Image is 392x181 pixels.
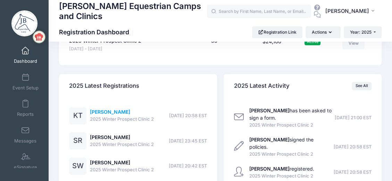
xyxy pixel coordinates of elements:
[342,37,365,49] a: View
[325,7,369,15] span: [PERSON_NAME]
[334,144,372,150] span: [DATE] 20:58 EST
[249,122,333,129] span: 2025 Winter Prospect Clinic 2
[344,26,382,38] button: Year: 2025
[11,10,37,36] img: Jessica Braswell Equestrian Camps and Clinics
[69,76,139,96] h4: 2025 Latest Registrations
[69,46,141,52] span: [DATE] - [DATE]
[14,59,37,64] span: Dashboard
[14,165,37,171] span: eSignature
[90,109,130,115] a: [PERSON_NAME]
[69,107,86,124] div: KT
[169,112,207,119] span: [DATE] 20:58 EST
[9,123,42,147] a: Messages
[9,43,42,67] a: Dashboard
[90,134,130,140] a: [PERSON_NAME]
[249,137,314,150] a: [PERSON_NAME]signed the policies.
[249,151,332,158] span: 2025 Winter Prospect Clinic 2
[90,116,154,123] span: 2025 Winter Prospect Clinic 2
[69,132,86,149] div: SR
[252,26,302,38] a: Registration Link
[9,149,42,173] a: eSignature
[251,37,293,52] div: $24,100
[335,114,372,121] span: [DATE] 21:00 EST
[12,85,39,91] span: Event Setup
[169,138,207,145] span: [DATE] 23:45 EST
[234,76,290,96] h4: 2025 Latest Activity
[90,166,154,173] span: 2025 Winter Prospect Clinic 2
[14,138,36,144] span: Messages
[207,5,311,18] input: Search by First Name, Last Name, or Email...
[305,38,320,45] span: Active
[352,82,372,90] a: See All
[90,141,154,148] span: 2025 Winter Prospect Clinic 2
[69,163,86,169] a: SW
[59,0,207,22] h1: [PERSON_NAME] Equestrian Camps and Clinics
[334,169,372,176] span: [DATE] 20:58 EST
[17,112,34,118] span: Reports
[69,157,86,175] div: SW
[249,166,314,172] a: [PERSON_NAME]registered.
[249,173,314,180] span: 2025 Winter Prospect Clinic 2
[9,96,42,120] a: Reports
[90,160,130,165] a: [PERSON_NAME]
[321,3,382,19] button: [PERSON_NAME]
[350,29,372,35] span: Year: 2025
[59,28,135,36] h1: Registration Dashboard
[69,113,86,119] a: KT
[249,107,290,113] strong: [PERSON_NAME]
[169,163,207,170] span: [DATE] 20:42 EST
[249,107,332,121] a: [PERSON_NAME]has been asked to sign a form.
[249,166,290,172] strong: [PERSON_NAME]
[249,137,290,143] strong: [PERSON_NAME]
[306,26,340,38] button: Actions
[9,70,42,94] a: Event Setup
[69,138,86,144] a: SR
